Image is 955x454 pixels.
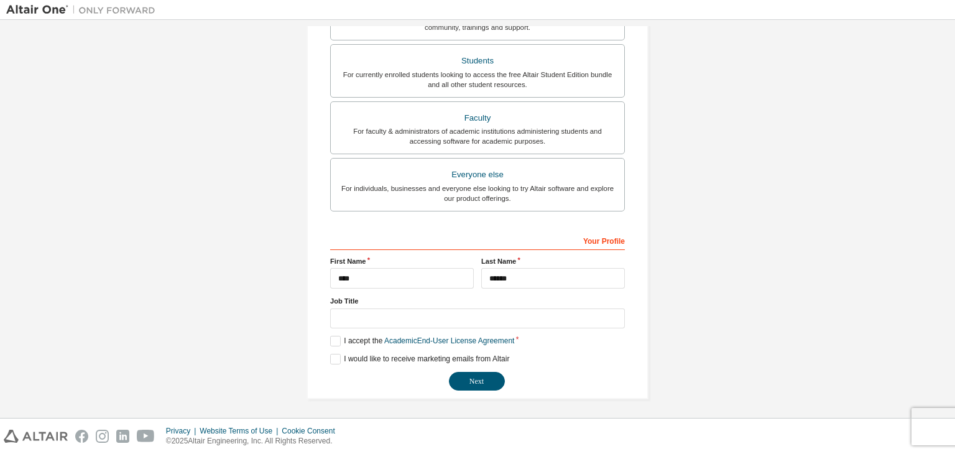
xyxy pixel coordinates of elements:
div: Students [338,52,617,70]
label: Job Title [330,296,625,306]
div: For individuals, businesses and everyone else looking to try Altair software and explore our prod... [338,183,617,203]
button: Next [449,372,505,391]
div: Faculty [338,109,617,127]
p: © 2025 Altair Engineering, Inc. All Rights Reserved. [166,436,343,447]
img: altair_logo.svg [4,430,68,443]
img: instagram.svg [96,430,109,443]
label: Last Name [481,256,625,266]
a: Academic End-User License Agreement [384,336,514,345]
div: Privacy [166,426,200,436]
div: Your Profile [330,230,625,250]
label: I accept the [330,336,514,346]
img: linkedin.svg [116,430,129,443]
div: Everyone else [338,166,617,183]
div: For faculty & administrators of academic institutions administering students and accessing softwa... [338,126,617,146]
div: For currently enrolled students looking to access the free Altair Student Edition bundle and all ... [338,70,617,90]
label: I would like to receive marketing emails from Altair [330,354,509,364]
div: Cookie Consent [282,426,342,436]
div: Website Terms of Use [200,426,282,436]
img: facebook.svg [75,430,88,443]
img: youtube.svg [137,430,155,443]
img: Altair One [6,4,162,16]
label: First Name [330,256,474,266]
